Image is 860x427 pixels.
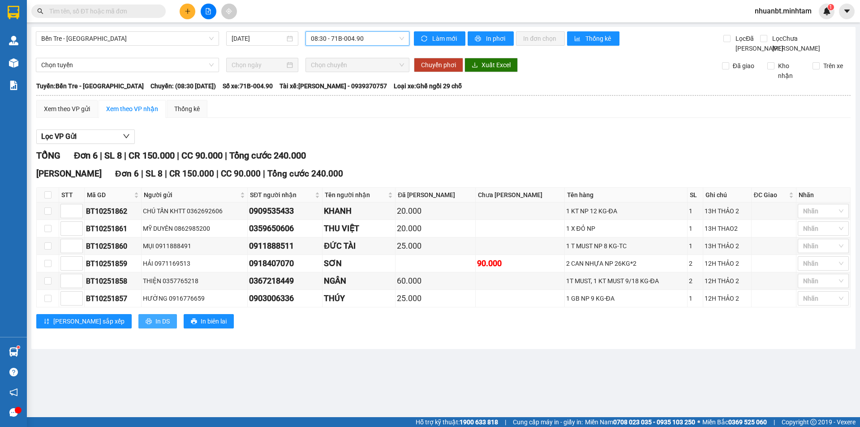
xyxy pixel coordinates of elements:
td: BT10251862 [85,203,142,220]
span: TỔNG [36,150,60,161]
button: syncLàm mới [414,31,465,46]
div: NGÂN [324,275,394,287]
span: CC 90.000 [181,150,223,161]
span: | [774,417,775,427]
button: printerIn DS [138,314,177,328]
span: | [165,168,167,179]
td: BT10251859 [85,255,142,272]
div: ĐỨC TÀI [324,240,394,252]
span: Chưa [PERSON_NAME] : [69,47,132,68]
span: Chọn chuyến [311,58,404,72]
span: Tài xế: [PERSON_NAME] - 0939370757 [279,81,387,91]
span: Đơn 6 [115,168,139,179]
span: message [9,408,18,417]
div: 0911888511 [249,240,321,252]
div: Bến Tre [8,8,64,18]
div: HƯỜNG 0916776659 [143,293,246,303]
div: 1 X ĐỎ NP [566,224,686,233]
img: logo-vxr [8,6,19,19]
span: Đơn 6 [74,150,98,161]
th: STT [59,188,85,203]
div: HẢI 0971169513 [143,259,246,268]
th: Tên hàng [565,188,688,203]
span: Kho nhận [774,61,806,81]
div: 0359650606 [249,222,321,235]
div: 1 KT NP 12 KG-ĐA [566,206,686,216]
div: 25.000 [397,292,473,305]
input: Tìm tên, số ĐT hoặc mã đơn [49,6,155,16]
th: Đã [PERSON_NAME] [396,188,475,203]
span: Làm mới [432,34,458,43]
strong: 0369 525 060 [728,418,767,426]
td: THÚY [322,290,396,307]
div: BT10251861 [86,223,140,234]
div: Nhãn [799,190,848,200]
button: In đơn chọn [516,31,565,46]
span: | [124,150,126,161]
span: SĐT người nhận [250,190,313,200]
span: Tổng cước 240.000 [267,168,343,179]
span: Loại xe: Ghế ngồi 29 chỗ [394,81,462,91]
div: 0367218449 [249,275,321,287]
span: Nhận: [70,9,91,18]
span: Tên người nhận [325,190,386,200]
span: Tổng cước 240.000 [229,150,306,161]
span: SL 8 [146,168,163,179]
div: 1 GB NP 9 KG-ĐA [566,293,686,303]
span: question-circle [9,368,18,376]
div: 0918407070 [249,257,321,270]
button: printerIn biên lai [184,314,234,328]
div: NGUYÊN THIỆP [70,18,165,29]
button: plus [180,4,195,19]
span: bar-chart [574,35,582,43]
button: printerIn phơi [468,31,514,46]
div: 25.000 [397,240,473,252]
th: SL [688,188,703,203]
td: NGÂN [322,272,396,290]
div: SƠN [324,257,394,270]
td: 0918407070 [248,255,322,272]
div: 60.000 [397,275,473,287]
button: sort-ascending[PERSON_NAME] sắp xếp [36,314,132,328]
span: CR 150.000 [169,168,214,179]
td: 0903006336 [248,290,322,307]
div: BT10251860 [86,241,140,252]
img: solution-icon [9,81,18,90]
span: sync [421,35,429,43]
sup: 1 [828,4,834,10]
span: Bến Tre - Sài Gòn [41,32,214,45]
button: Lọc VP Gửi [36,129,135,144]
span: Thống kê [585,34,612,43]
div: 1 [689,206,701,216]
span: | [225,150,227,161]
div: THIỆN 0357765218 [143,276,246,286]
span: 08:30 - 71B-004.90 [311,32,404,45]
span: printer [475,35,482,43]
span: In biên lai [201,316,227,326]
div: 1 [689,293,701,303]
div: 1 T MUST NP 8 KG-TC [566,241,686,251]
input: Chọn ngày [232,60,285,70]
button: file-add [201,4,216,19]
span: Miền Nam [585,417,695,427]
span: | [141,168,143,179]
td: ĐỨC TÀI [322,237,396,255]
span: In DS [155,316,170,326]
strong: 0708 023 035 - 0935 103 250 [613,418,695,426]
div: MỤI 0911888491 [143,241,246,251]
sup: 1 [17,346,20,349]
span: Miền Bắc [702,417,767,427]
span: CR 150.000 [129,150,175,161]
button: downloadXuất Excel [464,58,518,72]
div: 12H THẢO 2 [705,259,750,268]
td: BT10251861 [85,220,142,237]
td: BT10251858 [85,272,142,290]
strong: 1900 633 818 [460,418,498,426]
div: BT10251858 [86,276,140,287]
div: KHANH [324,205,394,217]
span: [PERSON_NAME] sắp xếp [53,316,125,326]
span: Mã GD [87,190,132,200]
td: 0359650606 [248,220,322,237]
div: 20.000 [397,205,473,217]
th: Chưa [PERSON_NAME] [476,188,565,203]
